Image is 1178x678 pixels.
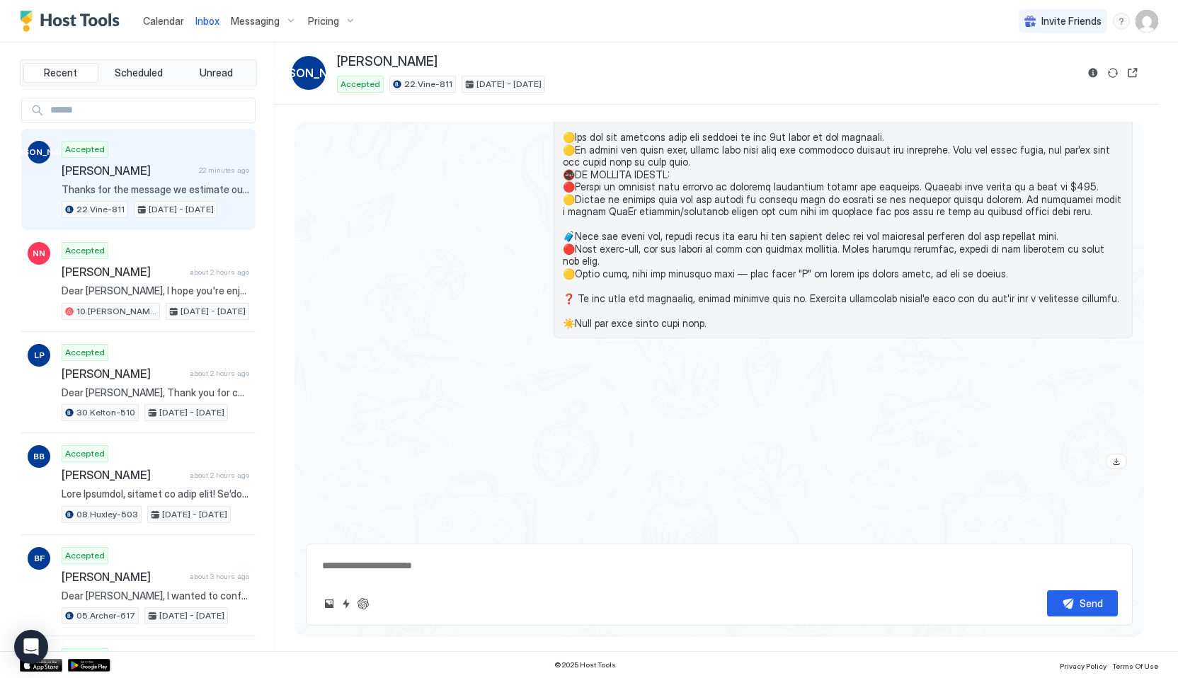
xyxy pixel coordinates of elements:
[65,549,105,562] span: Accepted
[143,13,184,28] a: Calendar
[62,265,184,279] span: [PERSON_NAME]
[195,13,219,28] a: Inbox
[1060,662,1106,670] span: Privacy Policy
[149,203,214,216] span: [DATE] - [DATE]
[190,471,249,480] span: about 2 hours ago
[199,166,249,175] span: 22 minutes ago
[20,11,126,32] a: Host Tools Logo
[338,595,355,612] button: Quick reply
[1041,15,1102,28] span: Invite Friends
[1106,454,1127,469] a: Download
[65,143,105,156] span: Accepted
[62,386,249,399] span: Dear [PERSON_NAME], Thank you for choosing to stay at our apartment. 📅 I’d like to confirm your r...
[45,98,255,122] input: Input Field
[34,552,45,565] span: BF
[62,570,184,584] span: [PERSON_NAME]
[190,268,249,277] span: about 2 hours ago
[159,406,224,419] span: [DATE] - [DATE]
[262,64,356,81] span: [PERSON_NAME]
[1080,596,1103,611] div: Send
[162,508,227,521] span: [DATE] - [DATE]
[1113,13,1130,30] div: menu
[62,183,249,196] span: Thanks for the message we estimate our arrival to be 2:30
[76,305,156,318] span: 10.[PERSON_NAME]-203
[62,285,249,297] span: Dear [PERSON_NAME], I hope you're enjoying your stay with us. Just checking in to see if everythi...
[33,450,45,463] span: BB
[1112,662,1158,670] span: Terms Of Use
[190,572,249,581] span: about 3 hours ago
[76,203,125,216] span: 22.Vine-811
[341,78,380,91] span: Accepted
[476,78,542,91] span: [DATE] - [DATE]
[337,54,438,70] span: [PERSON_NAME]
[850,486,1133,652] div: View image
[62,367,184,381] span: [PERSON_NAME]
[850,350,1133,475] div: View image
[200,67,233,79] span: Unread
[159,609,224,622] span: [DATE] - [DATE]
[101,63,176,83] button: Scheduled
[404,78,452,91] span: 22.Vine-811
[1060,657,1106,672] a: Privacy Policy
[355,595,372,612] button: ChatGPT Auto Reply
[65,244,105,257] span: Accepted
[14,630,48,664] div: Open Intercom Messenger
[178,63,253,83] button: Unread
[190,369,249,378] span: about 2 hours ago
[308,15,339,28] span: Pricing
[1124,64,1141,81] button: Open reservation
[65,650,105,663] span: Accepted
[23,63,98,83] button: Recent
[231,15,280,28] span: Messaging
[33,247,45,260] span: NN
[44,67,77,79] span: Recent
[195,15,219,27] span: Inbox
[1104,64,1121,81] button: Sync reservation
[1136,10,1158,33] div: User profile
[20,59,257,86] div: tab-group
[143,15,184,27] span: Calendar
[76,406,135,419] span: 30.Kelton-510
[76,508,138,521] span: 08.Huxley-503
[76,609,135,622] span: 05.Archer-617
[62,468,184,482] span: [PERSON_NAME]
[554,660,616,670] span: © 2025 Host Tools
[62,488,249,500] span: Lore Ipsumdol, sitamet co adip elit! Se’do eiusmod te inci utl! Etdol ma ali eni adminimveni qui’...
[62,590,249,602] span: Dear [PERSON_NAME], I wanted to confirm if everything is in order for your arrival on [DATE]. Kin...
[181,305,246,318] span: [DATE] - [DATE]
[65,346,105,359] span: Accepted
[68,659,110,672] a: Google Play Store
[65,447,105,460] span: Accepted
[4,146,74,159] span: [PERSON_NAME]
[1112,657,1158,672] a: Terms Of Use
[115,67,163,79] span: Scheduled
[1085,64,1102,81] button: Reservation information
[1047,590,1118,616] button: Send
[321,595,338,612] button: Upload image
[34,349,45,362] span: LP
[20,659,62,672] a: App Store
[62,163,193,178] span: [PERSON_NAME]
